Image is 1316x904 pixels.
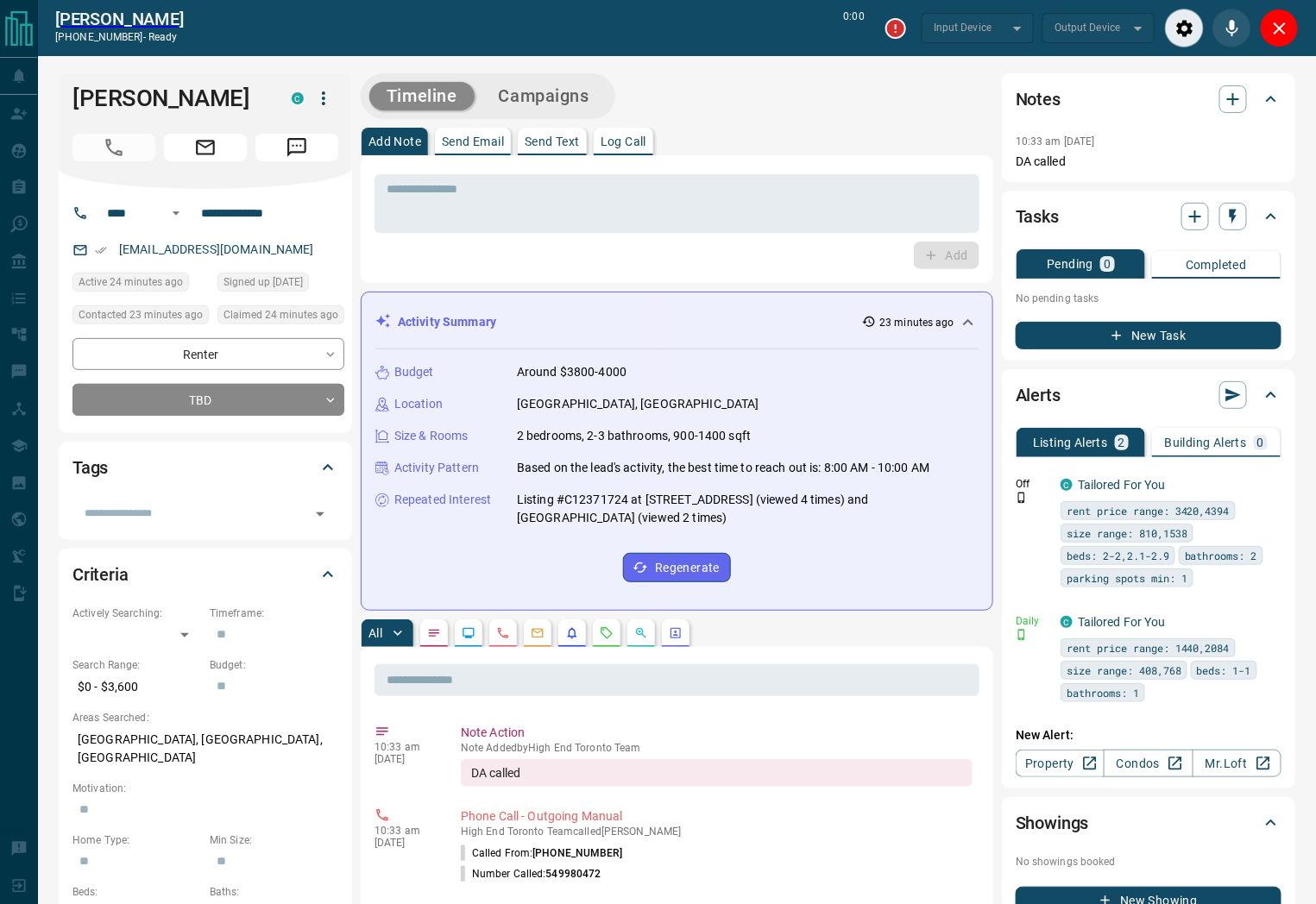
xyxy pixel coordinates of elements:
[1118,436,1125,449] p: 2
[1165,436,1247,449] p: Building Alerts
[1067,662,1181,679] span: size range: 408,768
[375,741,435,753] p: 10:33 am
[72,305,209,330] div: Sun Sep 14 2025
[1104,258,1111,270] p: 0
[95,244,107,256] svg: Email Verified
[1016,802,1281,844] div: Showings
[482,82,607,110] button: Campaigns
[72,447,338,488] div: Tags
[1061,616,1073,628] div: condos.ca
[55,9,184,29] a: [PERSON_NAME]
[79,273,183,291] span: Active 24 minutes ago
[462,626,475,640] svg: Lead Browsing Activity
[1260,9,1299,47] div: Close
[72,673,201,701] p: $0 - $3,600
[375,753,435,765] p: [DATE]
[210,884,338,900] p: Baths:
[394,491,491,509] p: Repeated Interest
[669,626,683,640] svg: Agent Actions
[1067,684,1139,701] span: bathrooms: 1
[72,561,129,588] h2: Criteria
[1047,258,1093,270] p: Pending
[217,305,344,330] div: Sun Sep 14 2025
[531,626,545,640] svg: Emails
[72,454,108,481] h2: Tags
[72,832,201,848] p: Home Type:
[546,868,601,880] span: 549980472
[532,847,622,859] span: [PHONE_NUMBER]
[525,135,580,148] p: Send Text
[72,710,338,725] p: Areas Searched:
[634,626,648,640] svg: Opportunities
[394,363,434,381] p: Budget
[210,657,338,673] p: Budget:
[1016,322,1281,349] button: New Task
[565,626,579,640] svg: Listing Alerts
[217,273,344,297] div: Fri Jul 09 2021
[461,826,973,838] p: High End Toronto Team called [PERSON_NAME]
[72,725,338,772] p: [GEOGRAPHIC_DATA], [GEOGRAPHIC_DATA], [GEOGRAPHIC_DATA]
[72,384,344,416] div: TBD
[1016,78,1281,120] div: Notes
[461,845,622,861] p: Called From:
[517,427,751,445] p: 2 bedrooms, 2-3 bathrooms, 900-1400 sqft
[1212,9,1251,47] div: Mute
[427,626,441,640] svg: Notes
[1165,9,1204,47] div: Audio Settings
[1016,629,1028,641] svg: Push Notification Only
[461,807,973,826] p: Phone Call - Outgoing Manual
[517,491,979,527] p: Listing #C12371724 at [STREET_ADDRESS] (viewed 4 times) and [GEOGRAPHIC_DATA] (viewed 2 times)
[517,459,929,477] p: Based on the lead's activity, the best time to reach out is: 8:00 AM - 10:00 AM
[1061,479,1073,491] div: condos.ca
[375,306,979,338] div: Activity Summary23 minutes ago
[368,627,382,639] p: All
[1016,203,1059,230] h2: Tasks
[308,502,332,526] button: Open
[1016,613,1050,629] p: Daily
[72,781,338,796] p: Motivation:
[1016,726,1281,744] p: New Alert:
[600,626,614,640] svg: Requests
[461,724,973,742] p: Note Action
[119,242,314,256] a: [EMAIL_ADDRESS][DOMAIN_NAME]
[394,395,443,413] p: Location
[461,742,973,754] p: Note Added by High End Toronto Team
[1016,476,1050,492] p: Off
[224,306,338,323] span: Claimed 24 minutes ago
[369,82,475,110] button: Timeline
[1186,259,1247,271] p: Completed
[375,825,435,837] p: 10:33 am
[1016,809,1089,837] h2: Showings
[1104,750,1193,777] a: Condos
[1016,854,1281,869] p: No showings booked
[394,459,479,477] p: Activity Pattern
[1016,286,1281,311] p: No pending tasks
[210,606,338,621] p: Timeframe:
[375,837,435,849] p: [DATE]
[1067,569,1187,587] span: parking spots min: 1
[1067,502,1230,519] span: rent price range: 3420,4394
[461,866,601,882] p: Number Called:
[623,553,731,582] button: Regenerate
[879,315,954,330] p: 23 minutes ago
[72,85,266,112] h1: [PERSON_NAME]
[166,203,186,223] button: Open
[148,31,178,43] span: ready
[255,134,338,161] span: Message
[394,427,469,445] p: Size & Rooms
[1067,547,1169,564] span: beds: 2-2,2.1-2.9
[1033,436,1108,449] p: Listing Alerts
[72,134,155,161] span: Call
[601,135,646,148] p: Log Call
[1016,135,1095,148] p: 10:33 am [DATE]
[1016,196,1281,237] div: Tasks
[164,134,247,161] span: Email
[72,606,201,621] p: Actively Searching:
[368,135,421,148] p: Add Note
[55,29,184,45] p: [PHONE_NUMBER] -
[517,395,759,413] p: [GEOGRAPHIC_DATA], [GEOGRAPHIC_DATA]
[1016,750,1105,777] a: Property
[1078,615,1166,629] a: Tailored For You
[1185,547,1257,564] span: bathrooms: 2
